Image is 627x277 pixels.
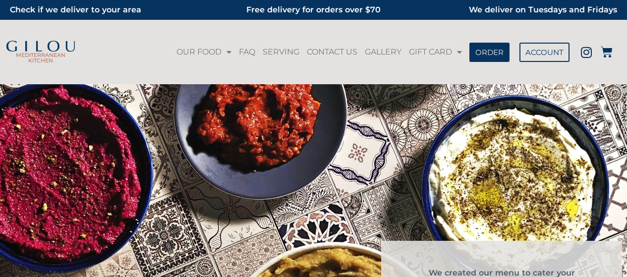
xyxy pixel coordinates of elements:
a: SERVING [260,41,302,63]
a: GALLERY [362,41,404,63]
img: Gilou Logo [5,41,76,53]
h2: MEDITERRANEAN KITCHEN [5,53,76,63]
a: ACCOUNT [519,43,570,62]
h2: Free delivery for orders over $70 [216,2,411,17]
nav: Menu [172,41,464,63]
span: ACCOUNT [525,49,564,56]
h2: We deliver on Tuesdays and Fridays [421,2,617,17]
a: CONTACT US [304,41,360,63]
a: OUR FOOD [174,41,234,63]
a: GIFT CARD [406,41,464,63]
span: ORDER [475,49,504,56]
a: ORDER [469,43,510,62]
a: Check if we deliver to your area [10,5,141,14]
a: FAQ [236,41,258,63]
